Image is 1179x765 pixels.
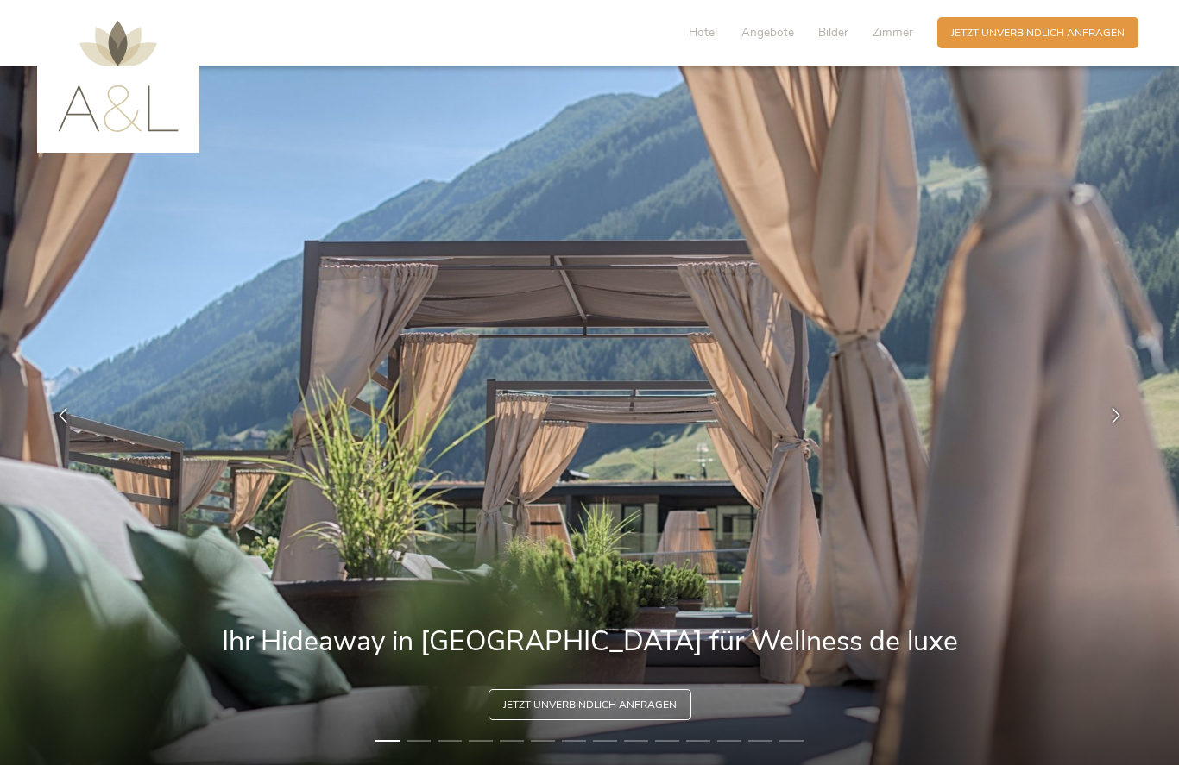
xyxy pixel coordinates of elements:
span: Jetzt unverbindlich anfragen [951,26,1125,41]
span: Hotel [689,24,717,41]
span: Jetzt unverbindlich anfragen [503,698,677,712]
span: Zimmer [873,24,913,41]
img: AMONTI & LUNARIS Wellnessresort [58,21,179,132]
span: Bilder [818,24,848,41]
span: Angebote [741,24,794,41]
